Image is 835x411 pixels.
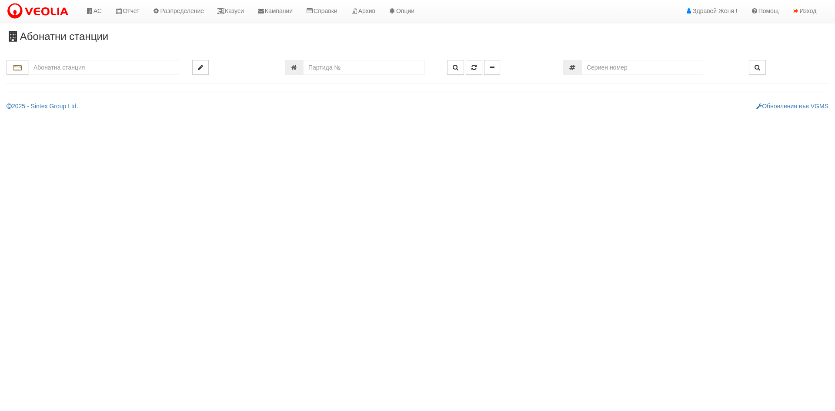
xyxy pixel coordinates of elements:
input: Абонатна станция [28,60,179,75]
a: Обновления във VGMS [756,103,828,110]
a: 2025 - Sintex Group Ltd. [7,103,78,110]
input: Партида № [303,60,425,75]
input: Сериен номер [581,60,703,75]
h3: Абонатни станции [7,31,828,42]
img: VeoliaLogo.png [7,2,73,20]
